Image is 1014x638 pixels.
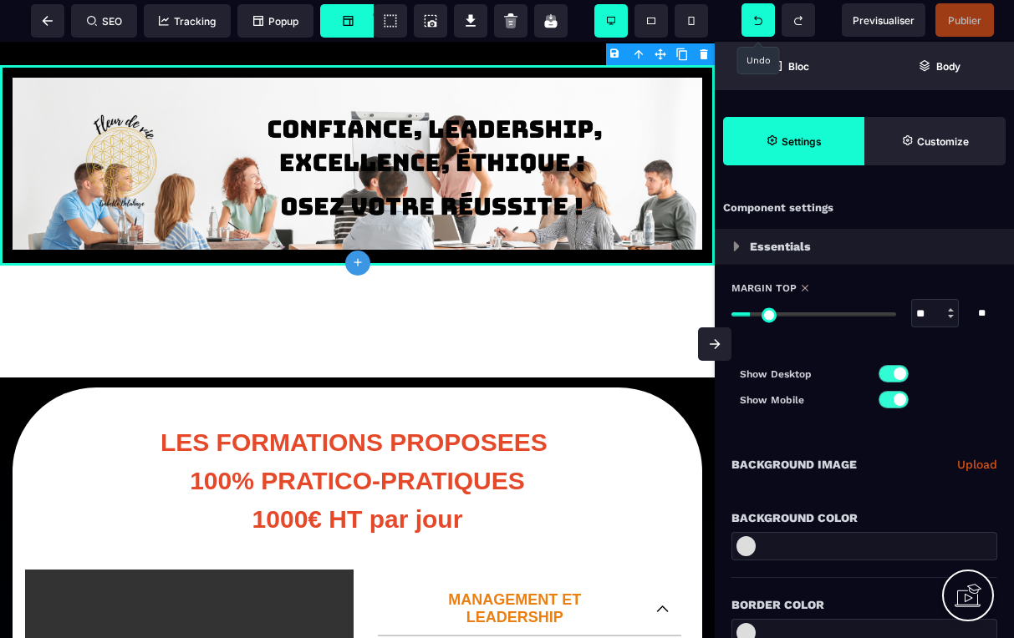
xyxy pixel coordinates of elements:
[864,117,1006,165] span: Open Style Manager
[159,15,216,28] span: Tracking
[740,392,864,408] p: Show Mobile
[13,36,702,208] img: a3b1ad1e8b439d3f3fa79fa4d0b74b86_Bandeau_site_wordpress_linkdln-11.png
[87,15,122,28] span: SEO
[329,8,410,33] span: Custom Block
[731,595,997,615] div: Border Color
[161,387,554,491] b: LES FORMATIONS PROPOSEES 100% PRATICO-PRATIQUES 1000€ HT par jour
[957,454,997,474] a: Upload
[936,60,960,73] strong: Body
[842,3,925,37] span: Preview
[374,4,407,38] span: View components
[948,14,981,27] span: Publier
[715,192,1014,225] div: Component settings
[414,4,447,38] span: Screenshot
[733,241,740,251] img: loading
[253,15,298,28] span: Popup
[917,135,969,148] strong: Customize
[715,42,864,90] span: Open Blocks
[788,60,809,73] strong: Bloc
[731,281,797,295] span: Margin Top
[750,236,811,256] p: Essentials
[782,135,822,148] strong: Settings
[390,549,639,585] p: MANAGEMENT ET LEADERSHIP
[853,14,915,27] span: Previsualiser
[740,366,864,382] p: Show Desktop
[723,117,864,165] span: Settings
[731,508,997,528] div: Background Color
[731,454,857,474] p: Background Image
[864,42,1014,90] span: Open Layer Manager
